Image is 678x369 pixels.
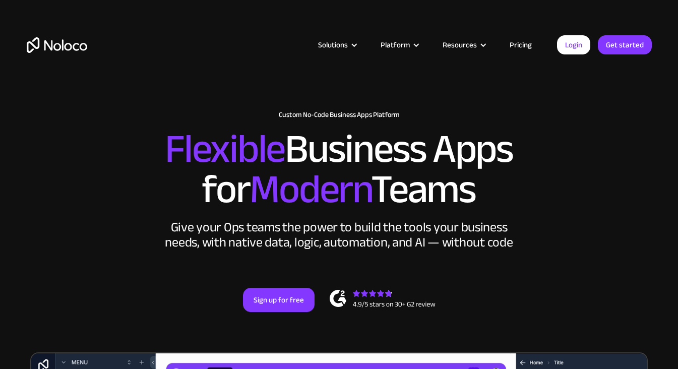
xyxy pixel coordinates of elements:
[598,35,652,54] a: Get started
[430,38,497,51] div: Resources
[557,35,590,54] a: Login
[368,38,430,51] div: Platform
[163,220,516,250] div: Give your Ops teams the power to build the tools your business needs, with native data, logic, au...
[497,38,544,51] a: Pricing
[165,111,285,187] span: Flexible
[27,111,652,119] h1: Custom No-Code Business Apps Platform
[305,38,368,51] div: Solutions
[318,38,348,51] div: Solutions
[27,37,87,53] a: home
[243,288,315,312] a: Sign up for free
[381,38,410,51] div: Platform
[443,38,477,51] div: Resources
[27,129,652,210] h2: Business Apps for Teams
[250,152,371,227] span: Modern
